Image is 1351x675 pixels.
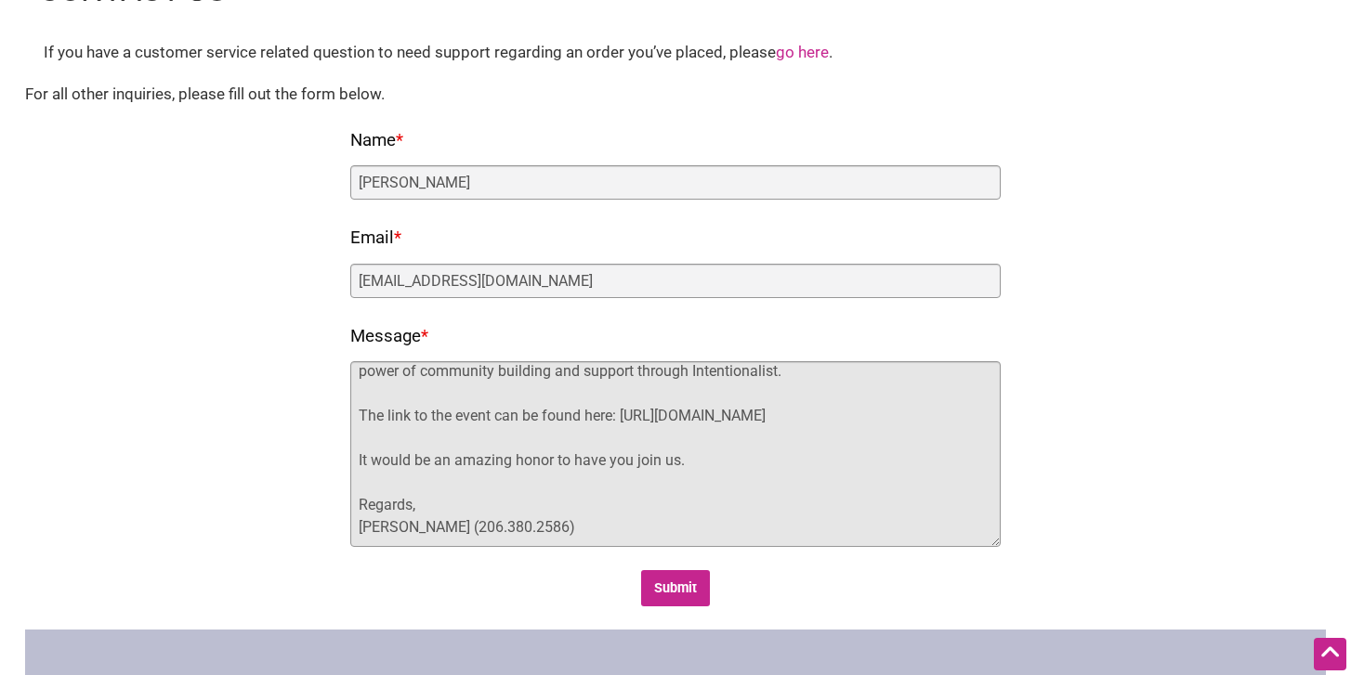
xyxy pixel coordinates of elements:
[776,43,829,61] a: go here
[25,83,1326,107] div: For all other inquiries, please fill out the form below.
[350,321,428,353] label: Message
[1314,638,1346,670] div: Scroll Back to Top
[641,570,711,606] input: Submit
[44,41,1307,65] div: If you have a customer service related question to need support regarding an order you’ve placed,...
[350,125,403,157] label: Name
[350,223,401,254] label: Email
